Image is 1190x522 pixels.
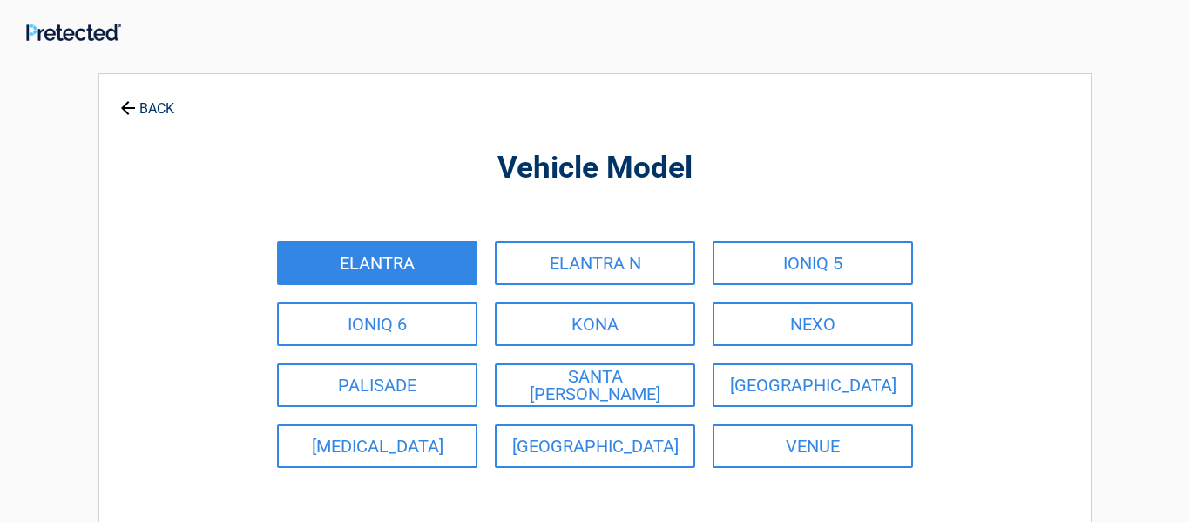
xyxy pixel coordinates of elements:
[277,424,477,468] a: [MEDICAL_DATA]
[195,148,995,189] h2: Vehicle Model
[495,302,695,346] a: KONA
[713,241,913,285] a: IONIQ 5
[713,302,913,346] a: NEXO
[495,424,695,468] a: [GEOGRAPHIC_DATA]
[26,24,121,41] img: Main Logo
[277,363,477,407] a: PALISADE
[713,424,913,468] a: VENUE
[277,302,477,346] a: IONIQ 6
[495,241,695,285] a: ELANTRA N
[117,85,178,116] a: BACK
[495,363,695,407] a: SANTA [PERSON_NAME]
[277,241,477,285] a: ELANTRA
[713,363,913,407] a: [GEOGRAPHIC_DATA]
